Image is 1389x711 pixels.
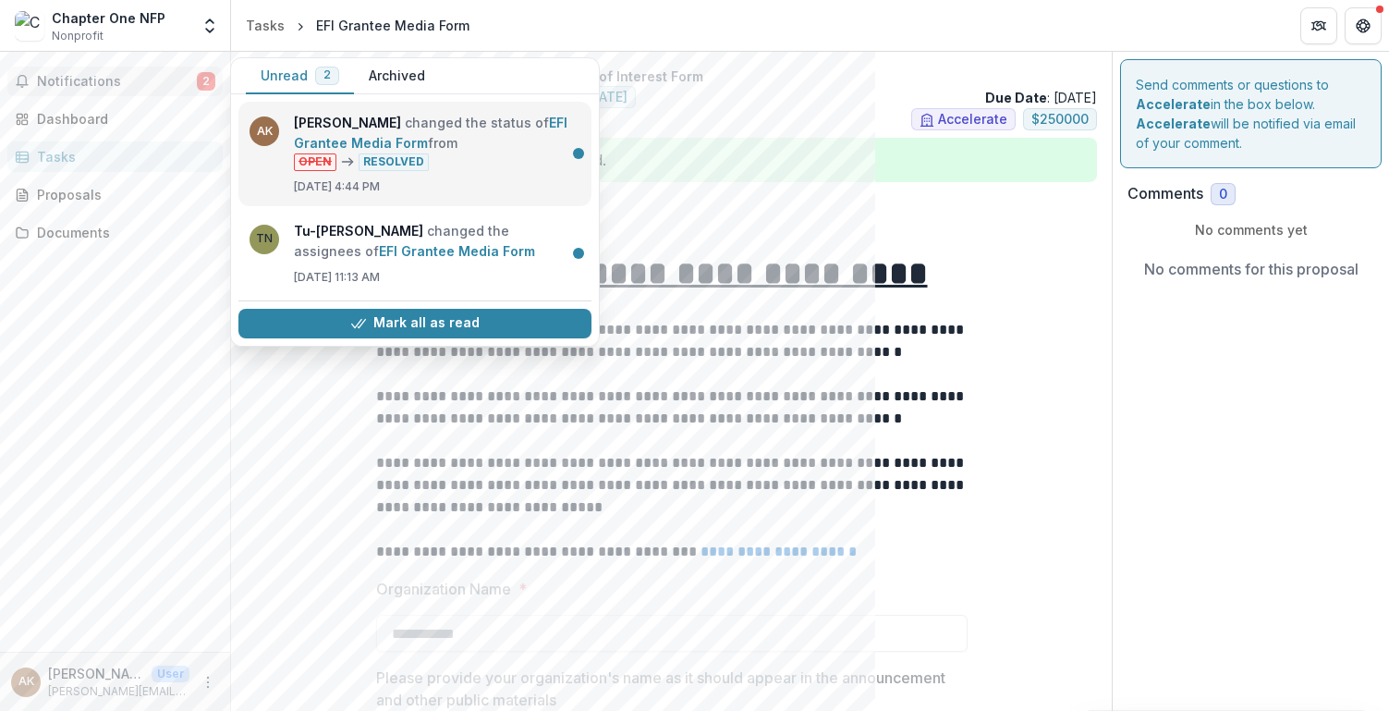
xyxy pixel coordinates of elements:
p: : [DATE] [985,88,1097,107]
div: EFI Grantee Media Form [316,16,469,35]
strong: Accelerate [1136,96,1211,112]
h2: Comments [1127,185,1203,202]
p: changed the assignees of [294,221,580,262]
span: $ 250000 [1031,112,1089,128]
p: [PERSON_NAME] [48,664,144,683]
div: Andrew Karas [18,676,34,688]
button: Mark all as read [238,309,591,338]
button: Open entity switcher [197,7,223,44]
div: Send comments or questions to in the box below. will be notified via email of your comment. [1120,59,1382,168]
button: Get Help [1345,7,1382,44]
a: Tasks [7,141,223,172]
nav: breadcrumb [238,12,477,39]
span: Accelerate [938,112,1007,128]
div: Dashboard [37,109,208,129]
a: EFI Grantee Media Form [379,243,535,259]
button: Partners [1300,7,1337,44]
strong: Due Date [985,90,1047,105]
div: Proposals [37,185,208,204]
p: : Tu-[PERSON_NAME] from Accelerate [261,190,1082,209]
p: No comments for this proposal [1144,258,1359,280]
div: Tasks [246,16,285,35]
div: Task is completed! No further action needed. [246,138,1097,182]
span: Notifications [37,74,197,90]
div: Chapter One NFP [52,8,165,28]
span: Nonprofit [52,28,104,44]
span: 2 [197,72,215,91]
a: Dashboard [7,104,223,134]
p: User [152,666,189,682]
a: Tasks [238,12,292,39]
button: Archived [354,58,440,94]
a: Documents [7,217,223,248]
p: Please provide your organization's name as it should appear in the announcement and other public ... [376,667,956,711]
span: 0 [1219,187,1227,202]
span: 2 [323,68,331,81]
p: No comments yet [1127,220,1374,239]
button: More [197,671,219,693]
div: Tasks [37,147,208,166]
a: EFI Grantee Media Form [294,115,567,151]
img: Chapter One NFP [15,11,44,41]
p: changed the status of from [294,113,580,171]
a: Proposals [7,179,223,210]
div: Documents [37,223,208,242]
p: Organization Name [376,578,511,600]
p: Chapter One NFP - 2025 - Evidence for Impact Letter of Interest Form [246,67,1097,86]
p: [PERSON_NAME][EMAIL_ADDRESS][PERSON_NAME][DOMAIN_NAME] [48,683,189,700]
button: Notifications2 [7,67,223,96]
strong: Accelerate [1136,116,1211,131]
button: Unread [246,58,354,94]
